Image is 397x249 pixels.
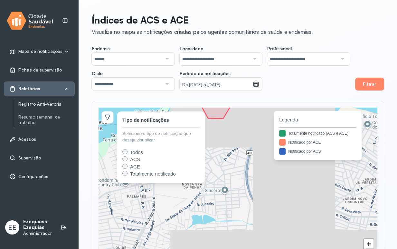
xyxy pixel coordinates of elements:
span: Endemia [92,46,110,52]
span: ACE [130,164,140,169]
span: Todos [130,149,143,155]
span: Relatórios [18,86,40,91]
span: Acessos [18,137,36,142]
div: Totalmente notificado (ACS e ACE) [288,130,348,136]
span: Legenda [279,116,356,124]
div: Notificado por ACE [288,139,321,145]
p: Índices de ACS e ACE [92,14,313,26]
a: Supervisão [9,155,69,161]
span: Mapa de notificações [18,49,62,54]
a: Fichas de supervisão [9,67,69,73]
span: Localidade [180,46,203,52]
span: Período de notificações [180,71,231,76]
span: Ciclo [92,71,103,76]
span: ACS [130,157,140,162]
p: Ezequiass Ezequias [23,219,54,231]
span: Configurações [18,174,48,179]
div: Visualize no mapa as notificações criadas pelos agentes comunitários de saúde e endemias. [92,28,313,35]
span: EE [8,223,16,232]
div: Selecione o tipo de notificação que deseja visualizar [122,130,200,144]
button: Filtrar [355,78,384,91]
p: Administrador [23,231,54,236]
span: + [367,240,371,248]
a: Registro Anti-Vetorial [18,100,75,108]
span: Fichas de supervisão [18,67,62,73]
a: Resumo semanal de trabalho [18,113,75,127]
span: Totalmente notificado [130,171,176,177]
a: Acessos [9,136,69,142]
span: Profissional [267,46,292,52]
a: Zoom in [364,239,373,249]
small: De [DATE] a [DATE] [182,82,250,88]
img: logo.svg [7,10,53,31]
div: Tipo de notificações [122,117,169,124]
a: Registro Anti-Vetorial [18,101,75,107]
a: Resumo semanal de trabalho [18,114,75,125]
span: Supervisão [18,155,41,161]
div: Notificado por ACS [288,148,321,154]
a: Configurações [9,173,69,180]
